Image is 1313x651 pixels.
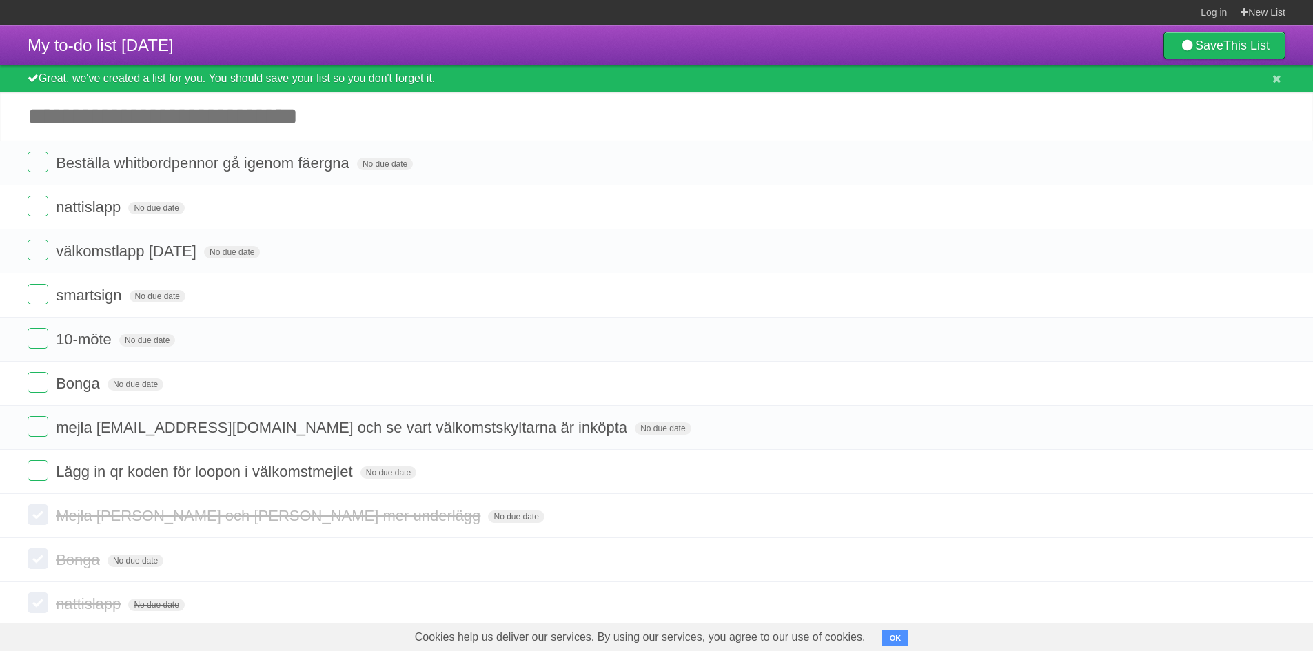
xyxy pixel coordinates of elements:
label: Done [28,416,48,437]
label: Done [28,240,48,260]
span: Mejla [PERSON_NAME] och [PERSON_NAME] mer underlägg [56,507,484,524]
span: Lägg in qr koden för loopon i välkomstmejlet [56,463,356,480]
span: välkomstlapp [DATE] [56,242,200,260]
span: 10-möte [56,331,115,348]
span: No due date [108,378,163,391]
label: Done [28,504,48,525]
span: Bonga [56,375,103,392]
span: My to-do list [DATE] [28,36,174,54]
span: nattislapp [56,198,124,216]
label: Done [28,152,48,172]
label: Done [28,548,48,569]
label: Done [28,284,48,304]
span: No due date [360,466,416,479]
span: Cookies help us deliver our services. By using our services, you agree to our use of cookies. [401,623,879,651]
span: mejla [EMAIL_ADDRESS][DOMAIN_NAME] och se vart välkomstskyltarna är inköpta [56,419,631,436]
a: SaveThis List [1163,32,1285,59]
span: No due date [488,510,544,523]
button: OK [882,630,909,646]
span: No due date [128,599,184,611]
span: No due date [204,246,260,258]
label: Done [28,372,48,393]
span: No due date [108,555,163,567]
b: This List [1223,39,1270,52]
span: Bonga [56,551,103,568]
label: Done [28,460,48,481]
label: Done [28,328,48,349]
span: No due date [128,202,184,214]
span: nattislapp [56,595,124,612]
label: Done [28,196,48,216]
span: Beställa whitbordpennor gå igenom fäergna [56,154,353,172]
span: No due date [119,334,175,347]
span: No due date [635,422,691,435]
label: Done [28,592,48,613]
span: No due date [130,290,185,302]
span: No due date [357,158,413,170]
span: smartsign [56,287,125,304]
